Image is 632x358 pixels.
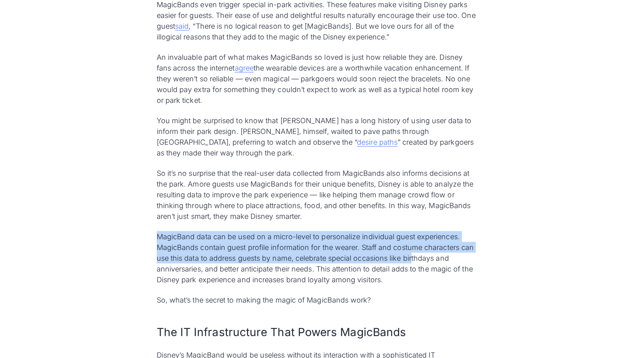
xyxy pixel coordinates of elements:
[157,325,476,340] h2: The IT Infrastructure That Powers MagicBands
[157,231,476,285] p: MagicBand data can be used on a micro-level to personalize individual guest experiences. MagicBan...
[357,138,398,147] a: desire paths
[157,52,476,106] p: An invaluable part of what makes MagicBands so loved is just how reliable they are. Disney fans a...
[234,64,253,73] a: agree
[157,295,476,305] p: So, what’s the secret to making the magic of MagicBands work?
[157,168,476,222] p: So it’s no surprise that the real-user data collected from MagicBands also informs decisions at t...
[175,22,189,31] a: said
[157,115,476,158] p: You might be surprised to know that [PERSON_NAME] has a long history of using user data to inform...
